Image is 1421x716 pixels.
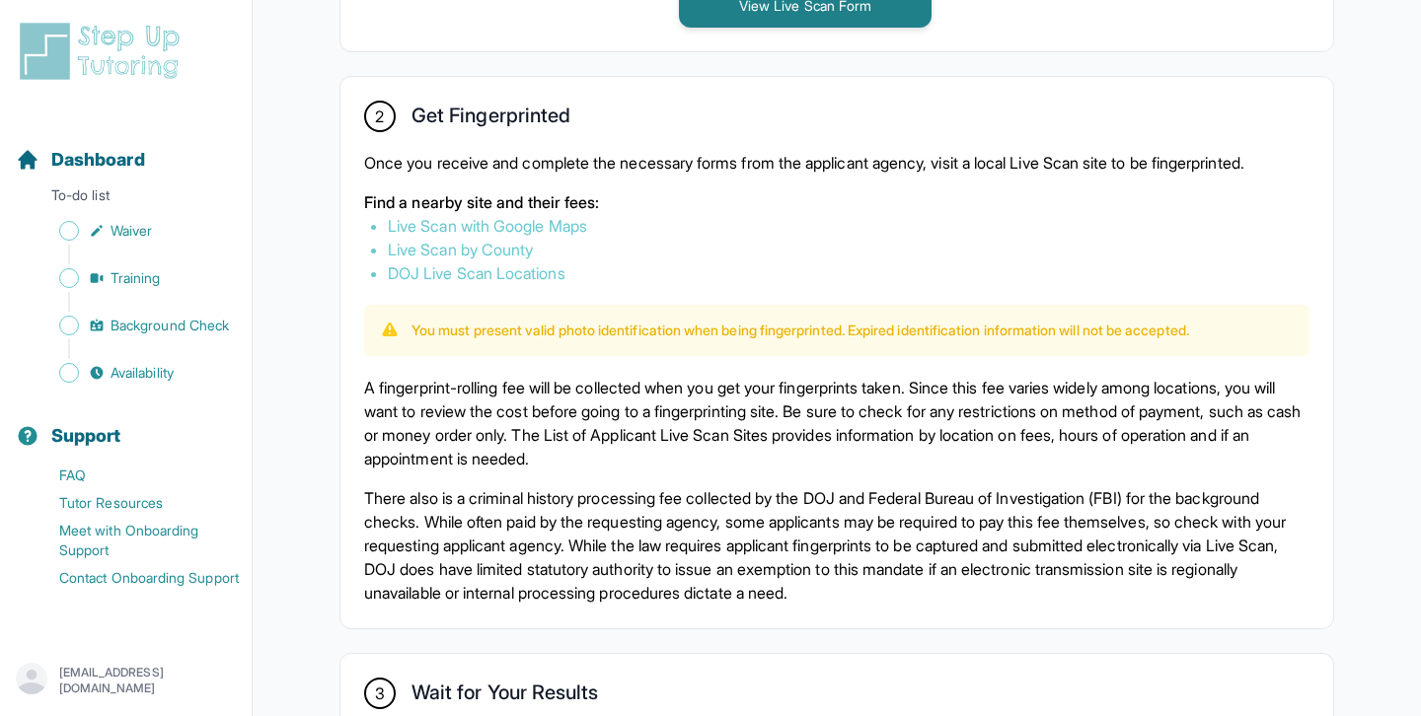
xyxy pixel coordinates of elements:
[111,363,174,383] span: Availability
[364,486,1309,605] p: There also is a criminal history processing fee collected by the DOJ and Federal Bureau of Invest...
[388,216,587,236] a: Live Scan with Google Maps
[411,680,598,712] h2: Wait for Your Results
[16,489,252,517] a: Tutor Resources
[411,104,570,135] h2: Get Fingerprinted
[16,564,252,592] a: Contact Onboarding Support
[16,146,145,174] a: Dashboard
[16,312,252,339] a: Background Check
[16,217,252,245] a: Waiver
[111,221,152,241] span: Waiver
[8,391,244,458] button: Support
[364,190,1309,214] p: Find a nearby site and their fees:
[364,151,1309,175] p: Once you receive and complete the necessary forms from the applicant agency, visit a local Live S...
[8,114,244,181] button: Dashboard
[16,462,252,489] a: FAQ
[388,240,533,259] a: Live Scan by County
[51,422,121,450] span: Support
[16,663,236,698] button: [EMAIL_ADDRESS][DOMAIN_NAME]
[375,681,385,705] span: 3
[111,268,161,288] span: Training
[59,665,236,696] p: [EMAIL_ADDRESS][DOMAIN_NAME]
[411,321,1189,340] p: You must present valid photo identification when being fingerprinted. Expired identification info...
[111,316,229,335] span: Background Check
[16,359,252,387] a: Availability
[16,264,252,292] a: Training
[364,376,1309,470] p: A fingerprint-rolling fee will be collected when you get your fingerprints taken. Since this fee ...
[8,185,244,213] p: To-do list
[16,517,252,564] a: Meet with Onboarding Support
[375,105,384,128] span: 2
[16,20,191,83] img: logo
[51,146,145,174] span: Dashboard
[388,263,565,283] a: DOJ Live Scan Locations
